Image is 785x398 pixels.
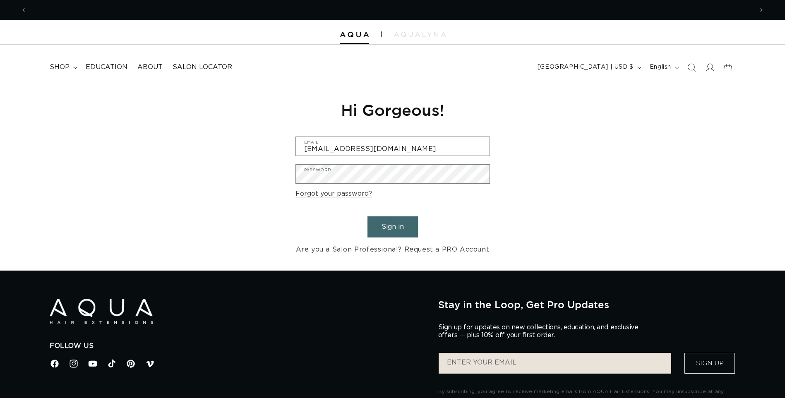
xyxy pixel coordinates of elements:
[14,2,33,18] button: Previous announcement
[684,353,735,374] button: Sign Up
[168,58,237,77] a: Salon Locator
[296,137,490,156] input: Email
[295,188,372,200] a: Forgot your password?
[682,58,701,77] summary: Search
[45,58,81,77] summary: shop
[439,353,671,374] input: ENTER YOUR EMAIL
[132,58,168,77] a: About
[86,63,127,72] span: Education
[50,299,153,324] img: Aqua Hair Extensions
[295,100,490,120] h1: Hi Gorgeous!
[438,324,645,339] p: Sign up for updates on new collections, education, and exclusive offers — plus 10% off your first...
[367,216,418,237] button: Sign in
[650,63,671,72] span: English
[394,32,446,37] img: aqualyna.com
[81,58,132,77] a: Education
[296,244,490,256] a: Are you a Salon Professional? Request a PRO Account
[137,63,163,72] span: About
[538,63,634,72] span: [GEOGRAPHIC_DATA] | USD $
[645,60,682,75] button: English
[50,342,426,350] h2: Follow Us
[752,2,771,18] button: Next announcement
[173,63,232,72] span: Salon Locator
[340,32,369,38] img: Aqua Hair Extensions
[50,63,70,72] span: shop
[533,60,645,75] button: [GEOGRAPHIC_DATA] | USD $
[438,299,735,310] h2: Stay in the Loop, Get Pro Updates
